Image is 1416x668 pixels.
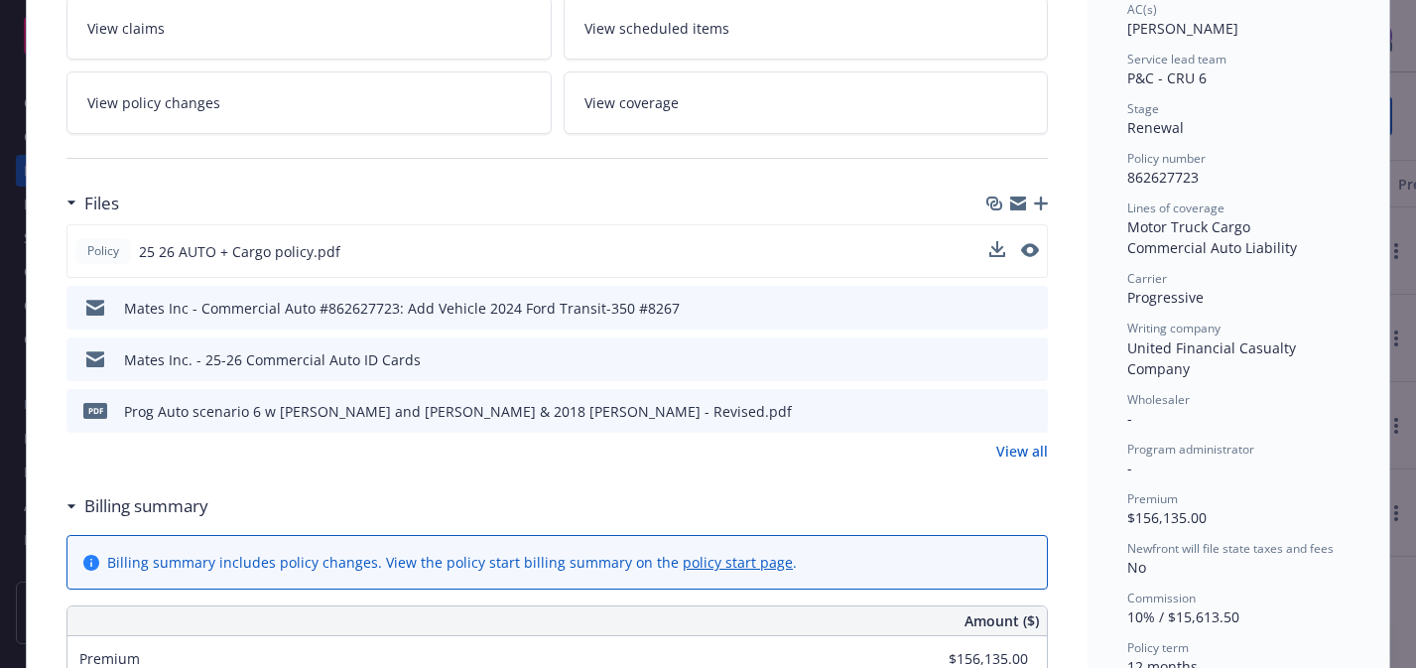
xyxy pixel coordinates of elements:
[124,349,421,370] div: Mates Inc. - 25-26 Commercial Auto ID Cards
[1127,150,1206,167] span: Policy number
[1021,243,1039,257] button: preview file
[1022,298,1040,319] button: preview file
[1127,441,1254,458] span: Program administrator
[83,403,107,418] span: pdf
[1127,68,1207,87] span: P&C - CRU 6
[1127,508,1207,527] span: $156,135.00
[996,441,1048,462] a: View all
[84,191,119,216] h3: Files
[124,401,792,422] div: Prog Auto scenario 6 w [PERSON_NAME] and [PERSON_NAME] & 2018 [PERSON_NAME] - Revised.pdf
[1127,540,1334,557] span: Newfront will file state taxes and fees
[1127,200,1224,216] span: Lines of coverage
[1127,590,1196,606] span: Commission
[584,92,679,113] span: View coverage
[1022,349,1040,370] button: preview file
[1127,168,1199,187] span: 862627723
[1127,607,1239,626] span: 10% / $15,613.50
[989,241,1005,262] button: download file
[1127,558,1146,577] span: No
[83,242,123,260] span: Policy
[1021,241,1039,262] button: preview file
[79,649,140,668] span: Premium
[124,298,680,319] div: Mates Inc - Commercial Auto #862627723: Add Vehicle 2024 Ford Transit-350 #8267
[1127,270,1167,287] span: Carrier
[139,241,340,262] span: 25 26 AUTO + Cargo policy.pdf
[1127,118,1184,137] span: Renewal
[1127,100,1159,117] span: Stage
[66,191,119,216] div: Files
[1127,288,1204,307] span: Progressive
[84,493,208,519] h3: Billing summary
[107,552,797,573] div: Billing summary includes policy changes. View the policy start billing summary on the .
[66,71,552,134] a: View policy changes
[990,349,1006,370] button: download file
[1127,338,1300,378] span: United Financial Casualty Company
[87,92,220,113] span: View policy changes
[1127,459,1132,477] span: -
[1127,216,1350,237] div: Motor Truck Cargo
[66,493,208,519] div: Billing summary
[683,553,793,572] a: policy start page
[1127,409,1132,428] span: -
[990,298,1006,319] button: download file
[1127,237,1350,258] div: Commercial Auto Liability
[1127,19,1238,38] span: [PERSON_NAME]
[1127,490,1178,507] span: Premium
[1127,51,1226,67] span: Service lead team
[564,71,1049,134] a: View coverage
[965,610,1039,631] span: Amount ($)
[1127,1,1157,18] span: AC(s)
[1127,391,1190,408] span: Wholesaler
[1127,320,1221,336] span: Writing company
[87,18,165,39] span: View claims
[990,401,1006,422] button: download file
[584,18,729,39] span: View scheduled items
[989,241,1005,257] button: download file
[1022,401,1040,422] button: preview file
[1127,639,1189,656] span: Policy term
